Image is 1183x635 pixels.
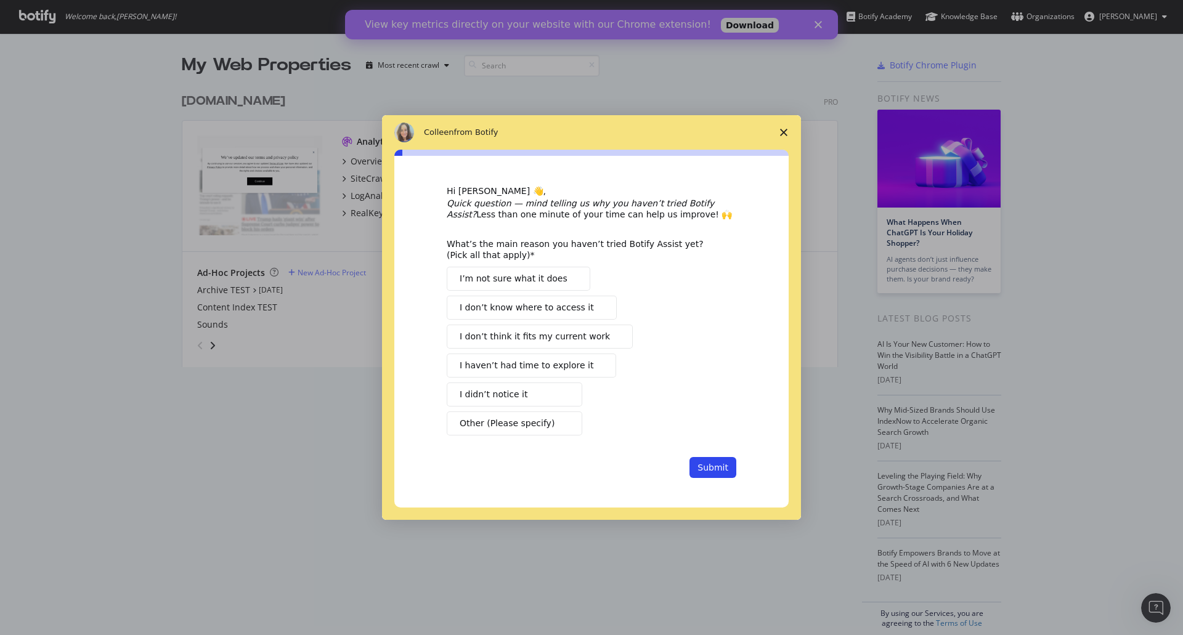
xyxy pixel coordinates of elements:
span: from Botify [454,127,498,137]
div: Close [470,11,482,18]
button: I don’t think it fits my current work [447,325,633,349]
button: Other (Please specify) [447,411,582,435]
img: Profile image for Colleen [394,123,414,142]
span: I’m not sure what it does [460,272,567,285]
i: Quick question — mind telling us why you haven’t tried Botify Assist? [447,198,714,219]
div: View key metrics directly on your website with our Chrome extension! [20,9,366,21]
div: What’s the main reason you haven’t tried Botify Assist yet? (Pick all that apply) [447,238,718,261]
button: I haven’t had time to explore it [447,354,616,378]
span: Other (Please specify) [460,417,555,430]
button: I’m not sure what it does [447,267,590,291]
span: I don’t know where to access it [460,301,594,314]
button: I didn’t notice it [447,382,582,406]
span: I didn’t notice it [460,388,527,401]
button: Submit [689,457,736,478]
span: I haven’t had time to explore it [460,359,593,372]
button: I don’t know where to access it [447,296,617,320]
span: I don’t think it fits my current work [460,330,610,343]
a: Download [376,8,434,23]
span: Colleen [424,127,454,137]
div: Less than one minute of your time can help us improve! 🙌 [447,198,736,220]
div: Hi [PERSON_NAME] 👋, [447,185,736,198]
span: Close survey [766,115,801,150]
